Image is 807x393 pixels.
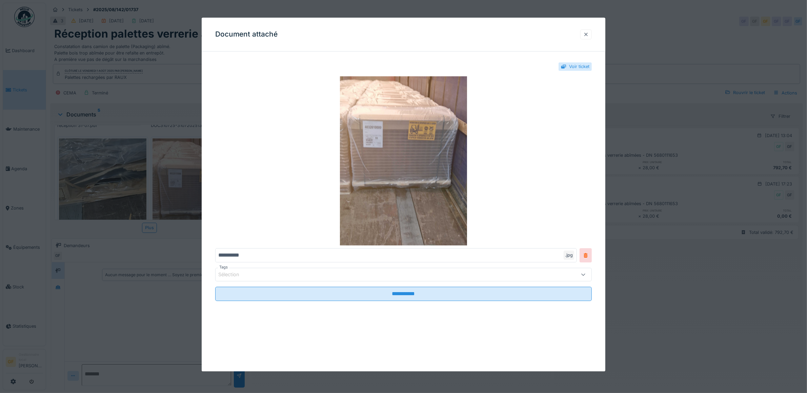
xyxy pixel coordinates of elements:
[569,63,589,70] div: Voir ticket
[215,76,592,245] img: bdee48f0-64c8-42d2-a253-6f9044c6d3f6-1000010531.jpg
[218,271,249,279] div: Sélection
[218,264,229,270] label: Tags
[564,250,574,260] div: .jpg
[215,30,278,39] h3: Document attaché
